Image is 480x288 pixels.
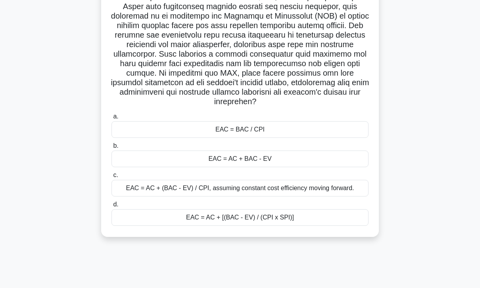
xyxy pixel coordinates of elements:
div: EAC = BAC / CPI [111,121,369,138]
div: EAC = AC + (BAC - EV) / CPI, assuming constant cost efficiency moving forward. [111,180,369,196]
div: EAC = AC + [(BAC - EV) / (CPI x SPI)] [111,209,369,226]
div: EAC = AC + BAC - EV [111,151,369,167]
span: d. [113,201,118,208]
span: c. [113,172,118,178]
span: a. [113,113,118,120]
span: b. [113,142,118,149]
